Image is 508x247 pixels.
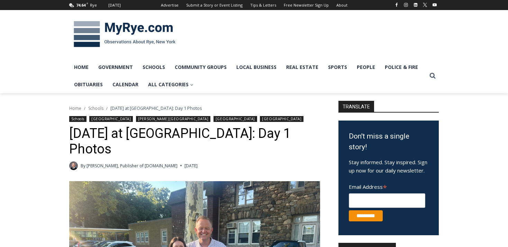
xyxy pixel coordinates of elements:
span: All Categories [148,81,193,88]
nav: Breadcrumbs [69,105,320,112]
span: / [84,106,85,111]
a: X [421,1,429,9]
img: MyRye.com [69,16,180,52]
a: Police & Fire [380,59,423,76]
a: Linkedin [411,1,420,9]
span: [DATE] at [GEOGRAPHIC_DATA]: Day 1 Photos [110,105,202,111]
a: [PERSON_NAME][GEOGRAPHIC_DATA] [136,116,211,122]
a: Instagram [402,1,410,9]
nav: Primary Navigation [69,59,426,94]
a: Schools [69,116,87,122]
a: [GEOGRAPHIC_DATA] [89,116,133,122]
span: By [81,162,85,169]
time: [DATE] [184,162,198,169]
a: Community Groups [170,59,232,76]
a: [GEOGRAPHIC_DATA] [260,116,303,122]
a: Calendar [108,76,143,93]
span: F [87,1,88,5]
div: Rye [90,2,97,8]
a: Local Business [232,59,281,76]
span: 74.64 [76,2,85,8]
a: Author image [69,161,78,170]
label: Email Address [349,180,425,192]
h3: Don't miss a single story! [349,131,428,153]
a: [PERSON_NAME], Publisher of [DOMAIN_NAME] [87,163,178,169]
a: People [352,59,380,76]
h1: [DATE] at [GEOGRAPHIC_DATA]: Day 1 Photos [69,126,320,157]
a: Schools [138,59,170,76]
a: Sports [323,59,352,76]
strong: TRANSLATE [338,101,374,112]
a: Facebook [392,1,401,9]
a: Home [69,59,93,76]
a: [GEOGRAPHIC_DATA] [214,116,257,122]
a: Government [93,59,138,76]
a: Home [69,105,81,111]
div: [DATE] [108,2,121,8]
a: Real Estate [281,59,323,76]
button: View Search Form [426,70,439,82]
a: All Categories [143,76,198,93]
a: Obituaries [69,76,108,93]
a: YouTube [430,1,439,9]
p: Stay informed. Stay inspired. Sign up now for our daily newsletter. [349,158,428,175]
a: Schools [88,105,103,111]
span: / [106,106,108,111]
